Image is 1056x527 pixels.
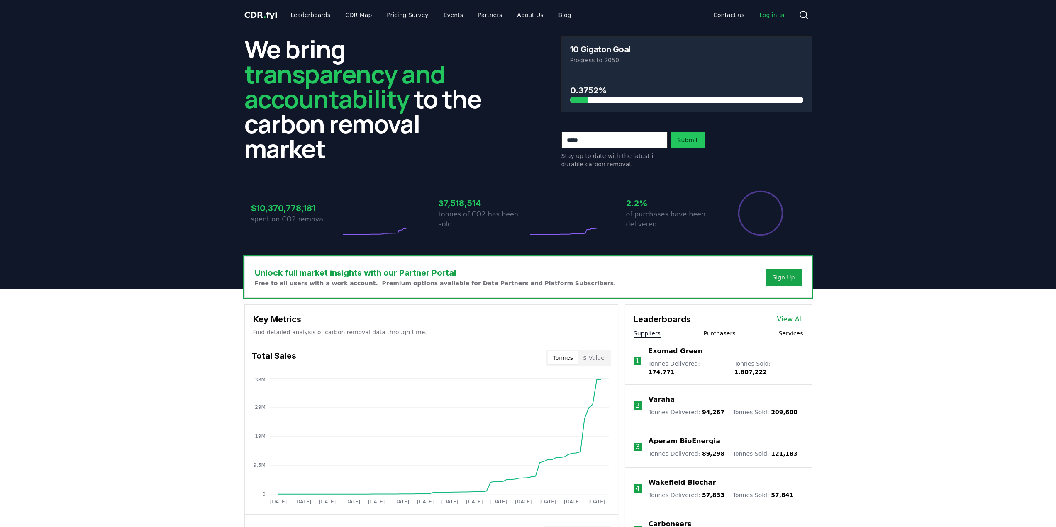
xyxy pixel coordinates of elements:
[759,11,785,19] span: Log in
[561,152,668,168] p: Stay up to date with the latest in durable carbon removal.
[441,499,458,505] tspan: [DATE]
[707,7,751,22] a: Contact us
[704,329,736,338] button: Purchasers
[253,313,610,325] h3: Key Metrics
[636,401,640,410] p: 2
[636,483,640,493] p: 4
[244,57,445,116] span: transparency and accountability
[564,499,581,505] tspan: [DATE]
[649,395,675,405] a: Varaha
[548,351,578,364] button: Tonnes
[263,10,266,20] span: .
[733,408,797,416] p: Tonnes Sold :
[649,436,720,446] a: Aperam BioEnergia
[255,279,616,287] p: Free to all users with a work account. Premium options available for Data Partners and Platform S...
[255,267,616,279] h3: Unlock full market insights with our Partner Portal
[702,492,724,498] span: 57,833
[636,442,640,452] p: 3
[255,433,266,439] tspan: 19M
[255,404,266,410] tspan: 29M
[649,478,716,488] a: Wakefield Biochar
[734,359,803,376] p: Tonnes Sold :
[539,499,556,505] tspan: [DATE]
[439,197,528,209] h3: 37,518,514
[270,499,287,505] tspan: [DATE]
[339,7,378,22] a: CDR Map
[251,350,296,366] h3: Total Sales
[284,7,337,22] a: Leaderboards
[626,197,716,209] h3: 2.2%
[648,359,726,376] p: Tonnes Delivered :
[570,45,631,53] h3: 10 Gigaton Goal
[671,132,705,148] button: Submit
[570,84,803,97] h3: 0.3752%
[771,492,793,498] span: 57,841
[439,209,528,229] p: tonnes of CO2 has been sold
[244,9,278,21] a: CDR.fyi
[570,56,803,64] p: Progress to 2050
[772,273,795,282] a: Sign Up
[490,499,507,505] tspan: [DATE]
[466,499,483,505] tspan: [DATE]
[771,409,797,415] span: 209,600
[510,7,550,22] a: About Us
[707,7,792,22] nav: Main
[753,7,792,22] a: Log in
[733,491,793,499] p: Tonnes Sold :
[635,356,639,366] p: 1
[702,450,724,457] span: 89,298
[417,499,434,505] tspan: [DATE]
[380,7,435,22] a: Pricing Survey
[737,190,784,236] div: Percentage of sales delivered
[253,328,610,336] p: Find detailed analysis of carbon removal data through time.
[343,499,360,505] tspan: [DATE]
[251,214,341,224] p: spent on CO2 removal
[319,499,336,505] tspan: [DATE]
[648,369,675,375] span: 174,771
[634,329,661,338] button: Suppliers
[649,491,724,499] p: Tonnes Delivered :
[251,202,341,214] h3: $10,370,778,181
[552,7,578,22] a: Blog
[777,314,803,324] a: View All
[649,408,724,416] p: Tonnes Delivered :
[284,7,578,22] nav: Main
[437,7,470,22] a: Events
[262,491,266,497] tspan: 0
[649,449,724,458] p: Tonnes Delivered :
[702,409,724,415] span: 94,267
[626,209,716,229] p: of purchases have been delivered
[471,7,509,22] a: Partners
[578,351,610,364] button: $ Value
[255,377,266,383] tspan: 38M
[778,329,803,338] button: Services
[392,499,409,505] tspan: [DATE]
[244,10,278,20] span: CDR fyi
[368,499,385,505] tspan: [DATE]
[733,449,797,458] p: Tonnes Sold :
[634,313,691,325] h3: Leaderboards
[771,450,797,457] span: 121,183
[648,346,702,356] a: Exomad Green
[515,499,532,505] tspan: [DATE]
[588,499,605,505] tspan: [DATE]
[766,269,801,286] button: Sign Up
[294,499,311,505] tspan: [DATE]
[244,36,495,161] h2: We bring to the carbon removal market
[253,462,265,468] tspan: 9.5M
[734,369,767,375] span: 1,807,222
